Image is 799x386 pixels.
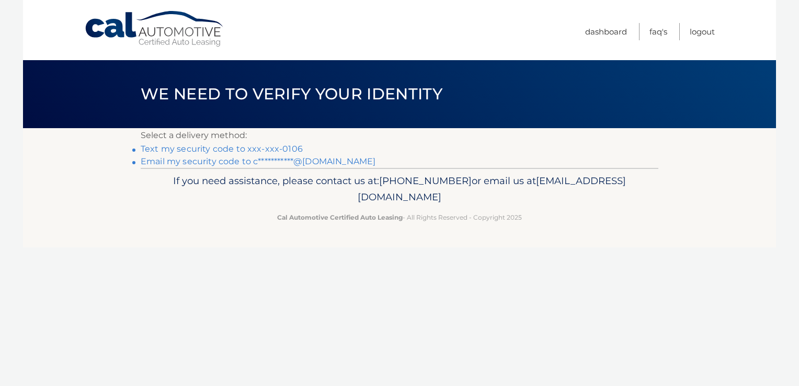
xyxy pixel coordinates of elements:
[84,10,225,48] a: Cal Automotive
[141,84,442,104] span: We need to verify your identity
[379,175,472,187] span: [PHONE_NUMBER]
[147,212,652,223] p: - All Rights Reserved - Copyright 2025
[277,213,403,221] strong: Cal Automotive Certified Auto Leasing
[585,23,627,40] a: Dashboard
[690,23,715,40] a: Logout
[649,23,667,40] a: FAQ's
[141,144,303,154] a: Text my security code to xxx-xxx-0106
[141,128,658,143] p: Select a delivery method:
[147,173,652,206] p: If you need assistance, please contact us at: or email us at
